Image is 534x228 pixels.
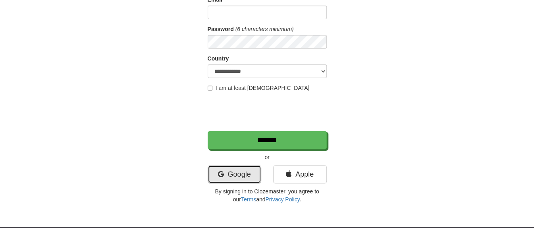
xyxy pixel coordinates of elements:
[273,165,327,183] a: Apple
[208,84,310,92] label: I am at least [DEMOGRAPHIC_DATA]
[265,196,299,203] a: Privacy Policy
[208,55,229,62] label: Country
[208,96,328,127] iframe: reCAPTCHA
[208,187,327,203] p: By signing in to Clozemaster, you agree to our and .
[208,165,261,183] a: Google
[208,86,213,91] input: I am at least [DEMOGRAPHIC_DATA]
[208,25,234,33] label: Password
[208,153,327,161] p: or
[241,196,256,203] a: Terms
[235,26,294,32] em: (6 characters minimum)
